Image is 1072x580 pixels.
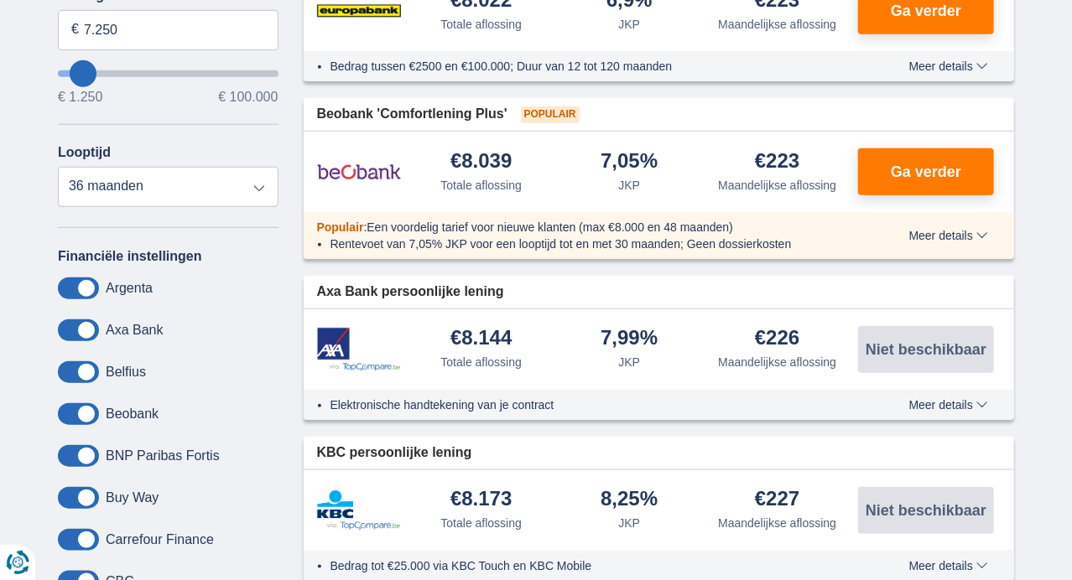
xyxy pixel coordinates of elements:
[618,515,640,531] div: JKP
[71,20,79,39] span: €
[450,328,512,350] div: €8.144
[367,220,733,234] span: Een voordelig tarief voor nieuwe klanten (max €8.000 en 48 maanden)
[866,342,986,357] span: Niet beschikbaar
[718,515,836,531] div: Maandelijkse aflossing
[317,282,504,302] span: Axa Bank persoonlijke lening
[58,249,202,264] label: Financiële instellingen
[440,177,522,194] div: Totale aflossing
[317,328,401,372] img: product.pl.alt Axa Bank
[330,58,848,75] li: Bedrag tussen €2500 en €100.000; Duur van 12 tot 120 maanden
[858,487,994,534] button: Niet beschikbaar
[601,489,658,511] div: 8,25%
[317,105,507,124] span: Beobank 'Comfortlening Plus'
[317,220,364,234] span: Populair
[718,354,836,370] div: Maandelijkse aflossing
[618,177,640,194] div: JKP
[440,515,522,531] div: Totale aflossing
[218,91,278,104] span: € 100.000
[317,151,401,193] img: product.pl.alt Beobank
[718,177,836,194] div: Maandelijkse aflossing
[866,503,986,518] span: Niet beschikbaar
[909,230,988,241] span: Meer details
[106,448,220,463] label: BNP Paribas Fortis
[755,151,799,173] div: €223
[440,354,522,370] div: Totale aflossing
[440,16,522,33] div: Totale aflossing
[58,145,111,160] label: Looptijd
[106,407,159,422] label: Beobank
[330,236,848,252] li: Rentevoet van 7,05% JKP voor een looptijd tot en met 30 maanden; Geen dossierkosten
[106,323,163,338] label: Axa Bank
[521,106,580,123] span: Populair
[304,219,861,236] div: :
[317,443,472,463] span: KBC persoonlijke lening
[58,70,278,77] input: wantToBorrow
[106,532,214,547] label: Carrefour Finance
[58,91,102,104] span: € 1.250
[858,326,994,373] button: Niet beschikbaar
[618,354,640,370] div: JKP
[106,490,159,505] label: Buy Way
[450,151,512,173] div: €8.039
[909,399,988,411] span: Meer details
[897,229,1001,242] button: Meer details
[897,559,1001,572] button: Meer details
[755,489,799,511] div: €227
[909,560,988,572] span: Meer details
[897,60,1001,73] button: Meer details
[330,557,848,574] li: Bedrag tot €25.000 via KBC Touch en KBC Mobile
[450,489,512,511] div: €8.173
[891,164,961,179] span: Ga verder
[718,16,836,33] div: Maandelijkse aflossing
[330,396,848,413] li: Elektronische handtekening van je contract
[618,16,640,33] div: JKP
[891,3,961,18] span: Ga verder
[909,60,988,72] span: Meer details
[317,490,401,531] img: product.pl.alt KBC
[106,365,146,380] label: Belfius
[755,328,799,350] div: €226
[601,151,658,173] div: 7,05%
[858,148,994,195] button: Ga verder
[897,398,1001,412] button: Meer details
[106,281,153,296] label: Argenta
[601,328,658,350] div: 7,99%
